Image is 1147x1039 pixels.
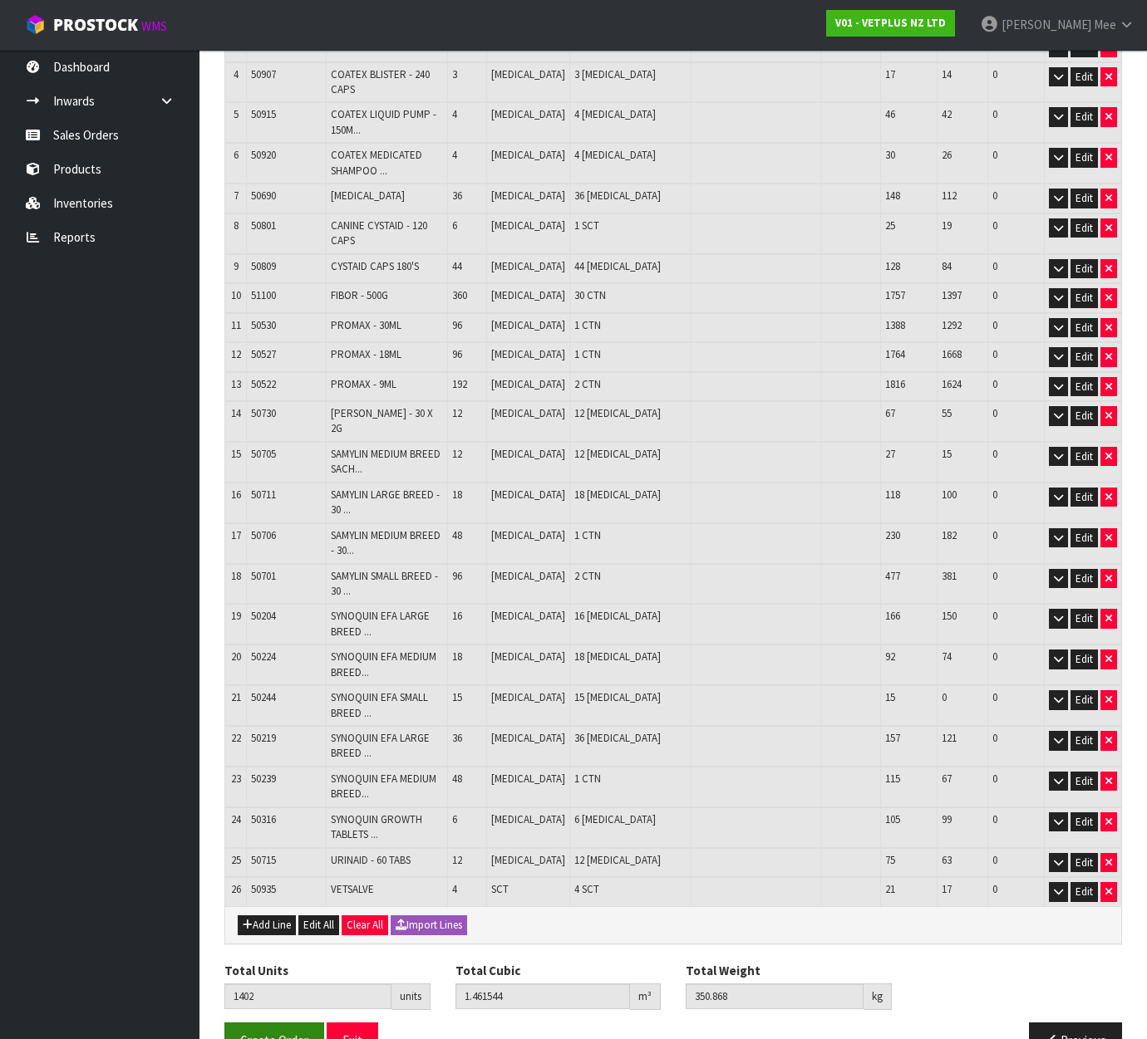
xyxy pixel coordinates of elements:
[298,915,339,935] button: Edit All
[231,347,241,361] span: 12
[231,488,241,502] span: 16
[331,772,436,801] span: SYNOQUIN EFA MEDIUM BREED...
[574,528,601,542] span: 1 CTN
[251,218,276,233] span: 50801
[1071,259,1098,279] button: Edit
[1071,731,1098,751] button: Edit
[231,649,241,664] span: 20
[574,488,661,502] span: 18 [MEDICAL_DATA]
[231,569,241,583] span: 18
[491,189,565,203] span: [MEDICAL_DATA]
[574,649,661,664] span: 18 [MEDICAL_DATA]
[885,569,900,583] span: 477
[1071,488,1098,507] button: Edit
[452,107,457,121] span: 4
[885,318,905,332] span: 1388
[992,569,997,583] span: 0
[574,67,656,81] span: 3 [MEDICAL_DATA]
[574,189,661,203] span: 36 [MEDICAL_DATA]
[331,853,411,867] span: URINAID - 60 TABS
[231,731,241,745] span: 22
[452,649,462,664] span: 18
[251,882,276,896] span: 50935
[885,772,900,786] span: 115
[25,14,46,35] img: cube-alt.png
[992,148,997,162] span: 0
[251,377,276,391] span: 50522
[231,377,241,391] span: 13
[1071,218,1098,238] button: Edit
[224,983,391,1009] input: Total Units
[331,259,419,273] span: CYSTAID CAPS 180'S
[942,812,952,826] span: 99
[885,148,895,162] span: 30
[992,772,997,786] span: 0
[231,609,241,623] span: 19
[1002,17,1091,32] span: [PERSON_NAME]
[574,259,661,273] span: 44 [MEDICAL_DATA]
[942,406,952,420] span: 55
[452,406,462,420] span: 12
[452,609,462,623] span: 16
[942,731,957,745] span: 121
[574,148,656,162] span: 4 [MEDICAL_DATA]
[885,67,895,81] span: 17
[835,16,946,30] strong: V01 - VETPLUS NZ LTD
[942,609,957,623] span: 150
[992,288,997,302] span: 0
[251,569,276,583] span: 50701
[885,347,905,361] span: 1764
[331,218,427,247] span: CANINE CYSTAID - 120 CAPS
[1071,447,1098,467] button: Edit
[491,882,509,896] span: SCT
[452,690,462,704] span: 15
[452,318,462,332] span: 96
[251,67,276,81] span: 50907
[224,962,288,979] label: Total Units
[885,882,895,896] span: 21
[491,447,565,461] span: [MEDICAL_DATA]
[331,447,441,476] span: SAMYLIN MEDIUM BREED SACH...
[574,609,661,623] span: 16 [MEDICAL_DATA]
[251,347,276,361] span: 50527
[1071,288,1098,308] button: Edit
[452,528,462,542] span: 48
[331,377,396,391] span: PROMAX - 9ML
[885,288,905,302] span: 1757
[452,488,462,502] span: 18
[885,406,895,420] span: 67
[491,812,565,826] span: [MEDICAL_DATA]
[992,259,997,273] span: 0
[452,288,467,302] span: 360
[331,609,430,638] span: SYNOQUIN EFA LARGE BREED ...
[574,447,661,461] span: 12 [MEDICAL_DATA]
[992,218,997,233] span: 0
[234,148,239,162] span: 6
[1071,569,1098,589] button: Edit
[885,107,895,121] span: 46
[885,812,900,826] span: 105
[885,377,905,391] span: 1816
[942,649,952,664] span: 74
[992,528,997,542] span: 0
[942,67,952,81] span: 14
[251,609,276,623] span: 50204
[331,67,430,96] span: COATEX BLISTER - 240 CAPS
[331,347,401,361] span: PROMAX - 18ML
[234,218,239,233] span: 8
[452,377,467,391] span: 192
[574,288,606,302] span: 30 CTN
[491,288,565,302] span: [MEDICAL_DATA]
[574,569,601,583] span: 2 CTN
[1071,812,1098,832] button: Edit
[1071,882,1098,902] button: Edit
[331,731,430,760] span: SYNOQUIN EFA LARGE BREED ...
[1071,67,1098,87] button: Edit
[331,528,441,557] span: SAMYLIN MEDIUM BREED - 30...
[251,528,276,542] span: 50706
[885,731,900,745] span: 157
[942,347,962,361] span: 1668
[942,690,947,704] span: 0
[1071,347,1098,367] button: Edit
[942,447,952,461] span: 15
